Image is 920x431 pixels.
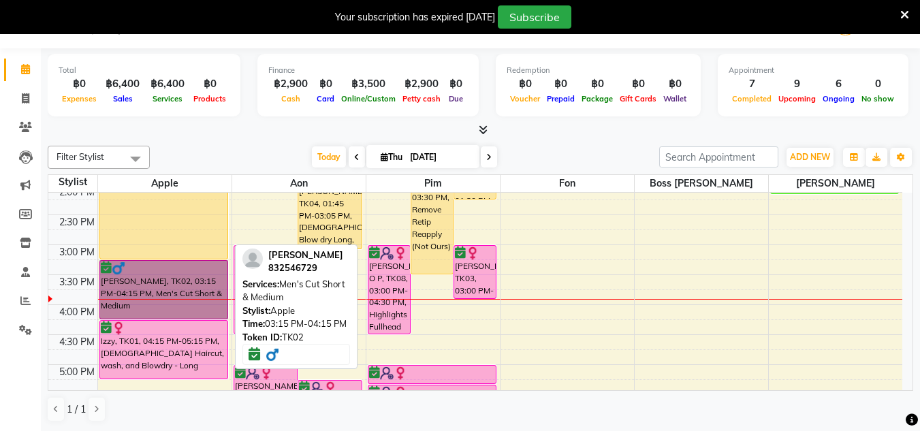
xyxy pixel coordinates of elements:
div: ฿0 [660,76,690,92]
span: 1 / 1 [67,402,86,417]
div: 6 [819,76,858,92]
span: Services [149,94,186,103]
div: 3:30 PM [57,275,97,289]
div: Finance [268,65,468,76]
div: [PERSON_NAME] O P, TK08, 03:00 PM-04:30 PM, [GEOGRAPHIC_DATA] Long [234,246,298,334]
span: Package [578,94,616,103]
div: 0 [858,76,898,92]
span: Gift Cards [616,94,660,103]
div: [PERSON_NAME] O P, TK08, 03:00 PM-04:30 PM, Highlights Fullhead Short [368,246,410,334]
span: [PERSON_NAME] [769,175,903,192]
span: [PERSON_NAME] [268,249,343,260]
div: ฿0 [190,76,229,92]
div: 3:00 PM [57,245,97,259]
span: Voucher [507,94,543,103]
div: [PERSON_NAME] O P, TK08, 05:00 PM-05:20 PM, Toner Short [368,366,496,383]
span: Boss [PERSON_NAME] [635,175,768,192]
button: Subscribe [498,5,571,29]
div: Redemption [507,65,690,76]
div: ฿0 [507,76,543,92]
img: profile [242,249,263,269]
div: ฿3,500 [338,76,399,92]
div: Stylist [48,175,97,189]
span: Stylist: [242,305,270,316]
div: 2:00 PM [57,185,97,199]
div: TK02 [242,331,350,345]
span: Completed [729,94,775,103]
span: Petty cash [399,94,444,103]
div: [PERSON_NAME], TK04, 01:45 PM-03:05 PM, [DEMOGRAPHIC_DATA] Blow dry Long,[DEMOGRAPHIC_DATA] Hairc... [298,171,362,249]
div: ฿0 [616,76,660,92]
div: Appointment [729,65,898,76]
div: [PERSON_NAME] O P, TK08, 05:20 PM-06:00 PM, Men Wash and Blowdry Short [368,385,496,424]
button: ADD NEW [787,148,834,167]
div: ฿6,400 [100,76,145,92]
span: Pim [366,175,500,192]
div: ฿2,900 [268,76,313,92]
span: Today [312,146,346,167]
span: Thu [377,152,406,162]
span: Apple [98,175,232,192]
span: Prepaid [543,94,578,103]
div: Total [59,65,229,76]
input: 2025-09-04 [406,147,474,167]
div: 5:00 PM [57,365,97,379]
div: 9 [775,76,819,92]
div: 7 [729,76,775,92]
span: Filter Stylist [57,151,104,162]
span: Products [190,94,229,103]
span: Sales [110,94,136,103]
span: Wallet [660,94,690,103]
span: Online/Custom [338,94,399,103]
span: No show [858,94,898,103]
div: Izzy, TK01, 04:15 PM-05:15 PM, [DEMOGRAPHIC_DATA] Haircut, wash, and Blowdry - Long [100,321,227,379]
div: [PERSON_NAME] O P, TK08, 05:00 PM-05:30 PM, Toner Long [234,366,298,394]
span: Men's Cut Short & Medium [242,278,345,303]
span: ADD NEW [790,152,830,162]
div: 03:15 PM-04:15 PM [242,317,350,331]
div: ฿2,900 [399,76,444,92]
span: Due [445,94,466,103]
span: Aon [232,175,366,192]
span: Upcoming [775,94,819,103]
div: [PERSON_NAME], TK03, 03:00 PM-03:55 PM, [DEMOGRAPHIC_DATA] Wash Blowdry Extensions [454,246,496,298]
span: Fon [501,175,634,192]
span: Cash [278,94,304,103]
div: Laamia, TK11, 01:15 PM-03:15 PM, Keratin Treatment Size XL [100,141,227,259]
div: ฿0 [313,76,338,92]
div: ฿0 [444,76,468,92]
span: Card [313,94,338,103]
div: 4:00 PM [57,305,97,319]
span: Token ID: [242,332,282,342]
div: ฿0 [578,76,616,92]
div: 4:30 PM [57,335,97,349]
span: Services: [242,278,279,289]
div: [PERSON_NAME], TK03, 01:15 PM-03:30 PM, Remove Retip Reapply (Not Ours) [411,141,453,274]
span: Expenses [59,94,100,103]
div: Apple [242,304,350,318]
div: ฿0 [59,76,100,92]
div: Your subscription has expired [DATE] [335,10,495,25]
span: Ongoing [819,94,858,103]
div: 2:30 PM [57,215,97,229]
div: ฿0 [543,76,578,92]
input: Search Appointment [659,146,778,167]
div: ฿6,400 [145,76,190,92]
div: 832546729 [268,261,343,275]
span: Time: [242,318,265,329]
